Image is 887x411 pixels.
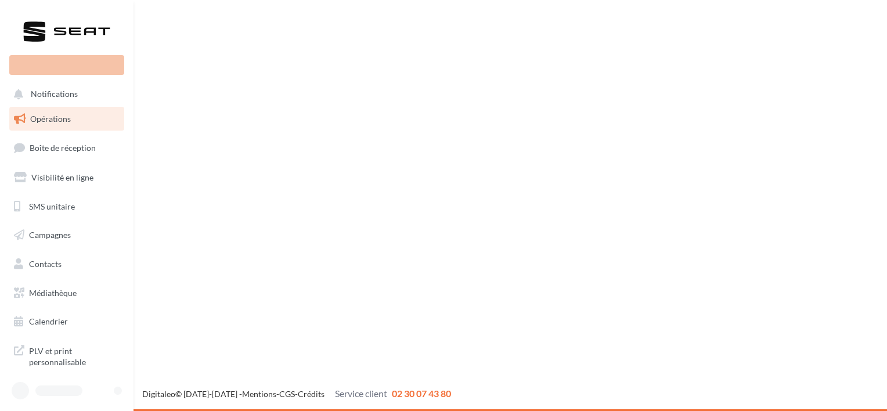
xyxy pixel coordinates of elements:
[29,288,77,298] span: Médiathèque
[7,252,127,276] a: Contacts
[29,259,62,269] span: Contacts
[142,389,451,399] span: © [DATE]-[DATE] - - -
[242,389,276,399] a: Mentions
[7,281,127,305] a: Médiathèque
[142,389,175,399] a: Digitaleo
[7,107,127,131] a: Opérations
[29,230,71,240] span: Campagnes
[7,165,127,190] a: Visibilité en ligne
[279,389,295,399] a: CGS
[298,389,324,399] a: Crédits
[29,316,68,326] span: Calendrier
[335,388,387,399] span: Service client
[7,135,127,160] a: Boîte de réception
[29,343,120,368] span: PLV et print personnalisable
[9,55,124,75] div: Nouvelle campagne
[30,143,96,153] span: Boîte de réception
[31,89,78,99] span: Notifications
[7,194,127,219] a: SMS unitaire
[392,388,451,399] span: 02 30 07 43 80
[7,223,127,247] a: Campagnes
[30,114,71,124] span: Opérations
[31,172,93,182] span: Visibilité en ligne
[7,338,127,373] a: PLV et print personnalisable
[29,201,75,211] span: SMS unitaire
[7,309,127,334] a: Calendrier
